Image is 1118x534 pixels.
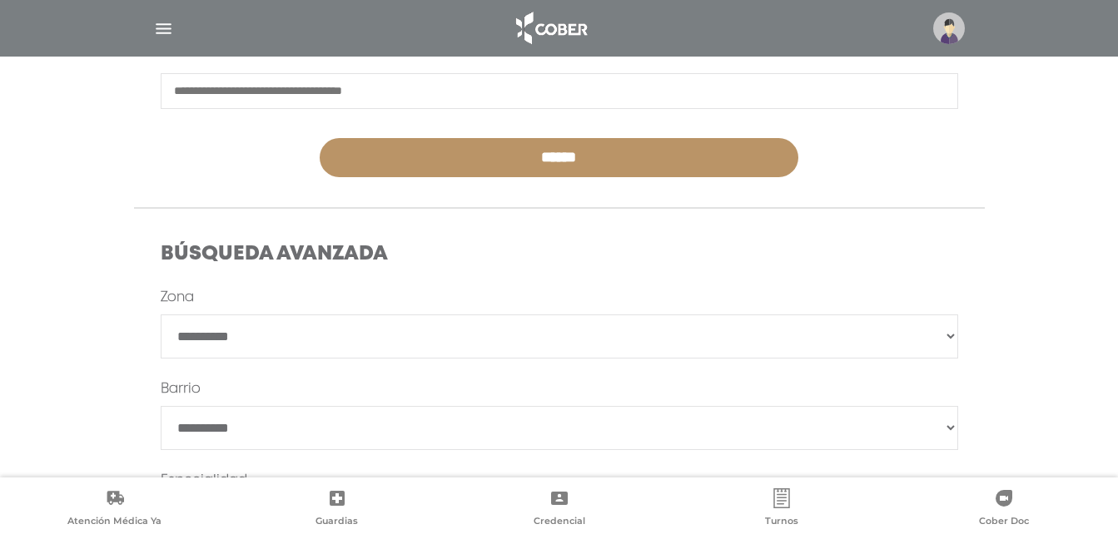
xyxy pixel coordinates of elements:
[448,488,670,531] a: Credencial
[765,515,798,530] span: Turnos
[161,379,201,399] label: Barrio
[153,18,174,39] img: Cober_menu-lines-white.svg
[933,12,965,44] img: profile-placeholder.svg
[161,288,194,308] label: Zona
[3,488,226,531] a: Atención Médica Ya
[979,515,1029,530] span: Cober Doc
[316,515,358,530] span: Guardias
[670,488,892,531] a: Turnos
[892,488,1115,531] a: Cober Doc
[507,8,594,48] img: logo_cober_home-white.png
[161,471,247,491] label: Especialidad
[534,515,585,530] span: Credencial
[226,488,448,531] a: Guardias
[161,243,958,267] h4: Búsqueda Avanzada
[67,515,161,530] span: Atención Médica Ya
